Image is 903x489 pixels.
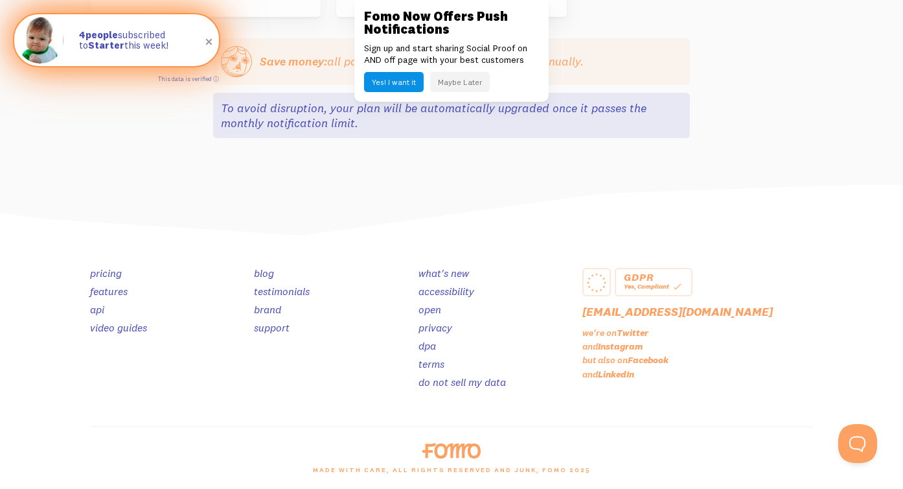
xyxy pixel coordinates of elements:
[88,39,124,51] strong: Starter
[90,267,122,280] a: pricing
[364,72,424,92] button: Yes! I want it
[418,321,452,334] a: privacy
[17,17,63,64] img: Fomo
[582,368,813,380] p: and
[582,340,813,352] p: and
[254,303,281,316] a: brand
[254,321,290,334] a: support
[418,285,474,298] a: accessibility
[418,376,506,388] a: do not sell my data
[254,285,310,298] a: testimonials
[158,75,219,82] a: This data is verified ⓘ
[582,354,813,366] p: but also on
[364,10,539,36] h3: Fomo Now Offers Push Notifications
[838,424,877,463] iframe: Help Scout Beacon - Open
[418,357,444,370] a: terms
[79,30,86,41] span: 4
[624,273,683,281] div: GDPR
[422,443,480,459] img: fomo-logo-orange-8ab935bcb42dfda78e33409a85f7af36b90c658097e6bb5368b87284a318b3da.svg
[90,321,147,334] a: video guides
[418,267,469,280] a: what's new
[615,268,692,296] a: GDPR Yes, Compliant
[90,285,128,298] a: features
[617,327,648,339] a: Twitter
[582,327,813,339] p: we're on
[598,340,643,352] a: Instagram
[260,54,327,69] strong: Save money:
[79,29,118,41] strong: people
[430,72,490,92] button: Maybe Later
[260,54,584,69] p: all packages 2 months free when billed annually.
[598,368,634,380] a: LinkedIn
[90,303,104,316] a: api
[628,354,669,366] a: Facebook
[624,281,683,292] div: Yes, Compliant
[418,303,441,316] a: open
[364,42,539,66] p: Sign up and start sharing Social Proof on AND off page with your best customers
[221,101,674,131] p: To avoid disruption, your plan will be automatically upgraded once it passes the monthly notifica...
[418,339,436,352] a: dpa
[582,304,773,319] a: [EMAIL_ADDRESS][DOMAIN_NAME]
[254,267,274,280] a: blog
[79,30,206,51] p: subscribed to this week!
